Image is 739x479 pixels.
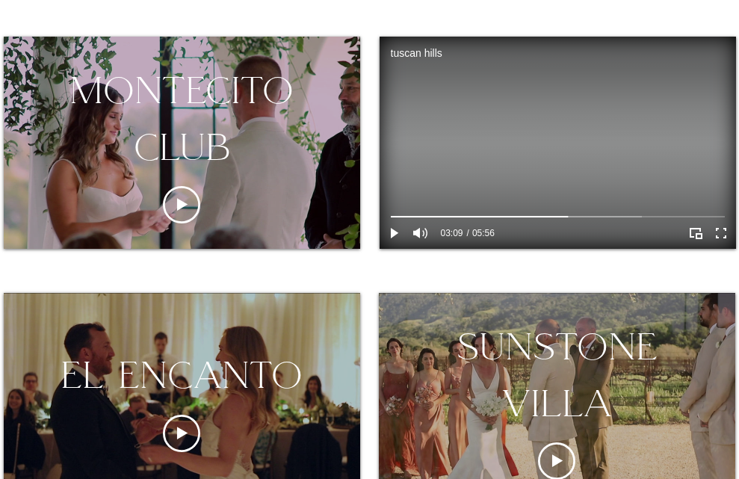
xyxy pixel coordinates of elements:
[379,318,735,431] div: sunstone villa
[163,415,200,452] button: Play video
[25,347,338,404] div: el encanto
[467,229,495,238] span: 05:56
[410,223,430,243] button: Mute
[711,223,731,243] button: Enter full screen
[441,229,463,238] span: 03:09
[4,62,360,175] div: montecito club
[391,48,587,59] div: tuscan hills
[385,223,404,243] button: Play
[380,37,736,249] div: tuscan hills Video Player
[163,186,200,223] button: Play video
[686,223,705,243] button: Play Picture-in-Picture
